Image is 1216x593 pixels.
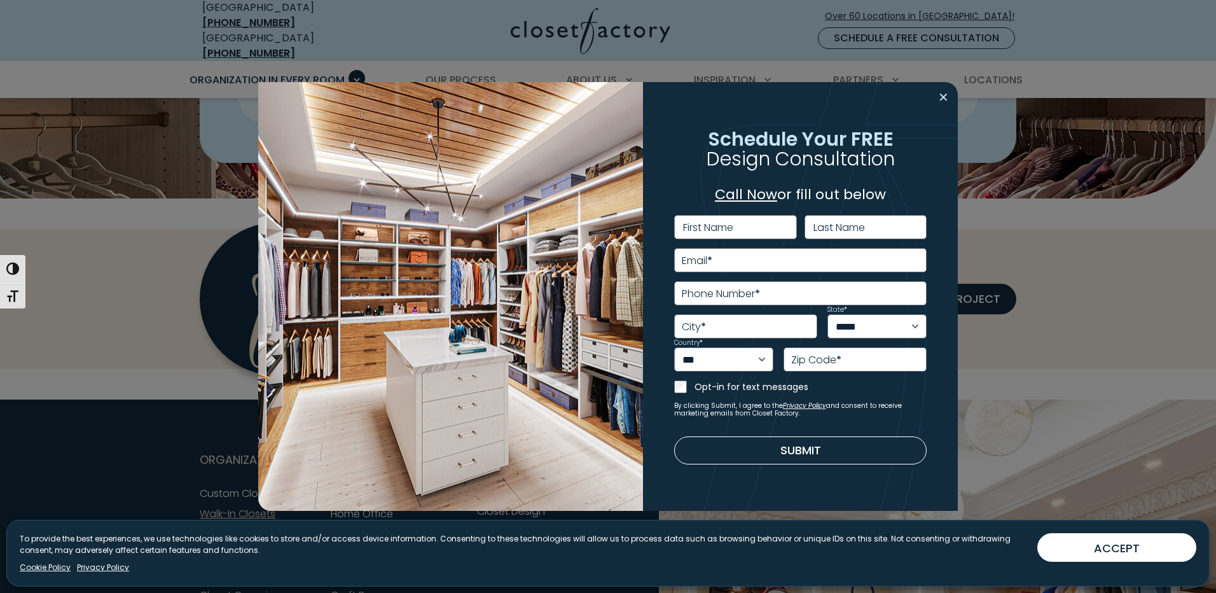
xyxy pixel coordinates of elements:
a: Cookie Policy [20,562,71,573]
span: Design Consultation [707,145,895,172]
p: or fill out below [674,184,927,205]
img: Walk in closet with island [258,82,643,512]
label: State [827,307,847,313]
label: Opt-in for text messages [694,380,927,393]
button: Close modal [934,87,953,108]
label: Country [674,340,703,346]
label: City [682,322,706,332]
button: Submit [674,436,927,464]
label: Phone Number [682,289,760,299]
a: Call Now [715,185,777,204]
label: Email [682,256,712,266]
label: Zip Code [791,355,841,365]
a: Privacy Policy [77,562,129,573]
button: ACCEPT [1037,533,1196,562]
p: To provide the best experiences, we use technologies like cookies to store and/or access device i... [20,533,1027,556]
label: Last Name [813,223,865,233]
label: First Name [683,223,733,233]
small: By clicking Submit, I agree to the and consent to receive marketing emails from Closet Factory. [674,402,927,417]
a: Privacy Policy [783,401,826,410]
span: Schedule Your FREE [708,125,894,152]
